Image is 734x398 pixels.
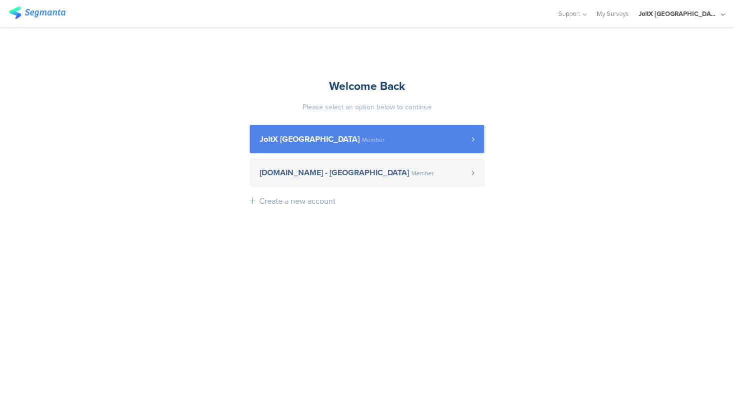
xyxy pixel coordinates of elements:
[250,158,484,187] a: [DOMAIN_NAME] - [GEOGRAPHIC_DATA] Member
[639,9,719,18] div: JoltX [GEOGRAPHIC_DATA]
[250,125,484,153] a: JoltX [GEOGRAPHIC_DATA] Member
[260,135,360,143] span: JoltX [GEOGRAPHIC_DATA]
[411,170,434,176] span: Member
[260,169,409,177] span: [DOMAIN_NAME] - [GEOGRAPHIC_DATA]
[362,137,384,143] span: Member
[259,195,336,207] div: Create a new account
[9,6,65,19] img: segmanta logo
[250,102,484,112] div: Please select an option below to continue
[558,9,580,18] span: Support
[250,77,484,94] div: Welcome Back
